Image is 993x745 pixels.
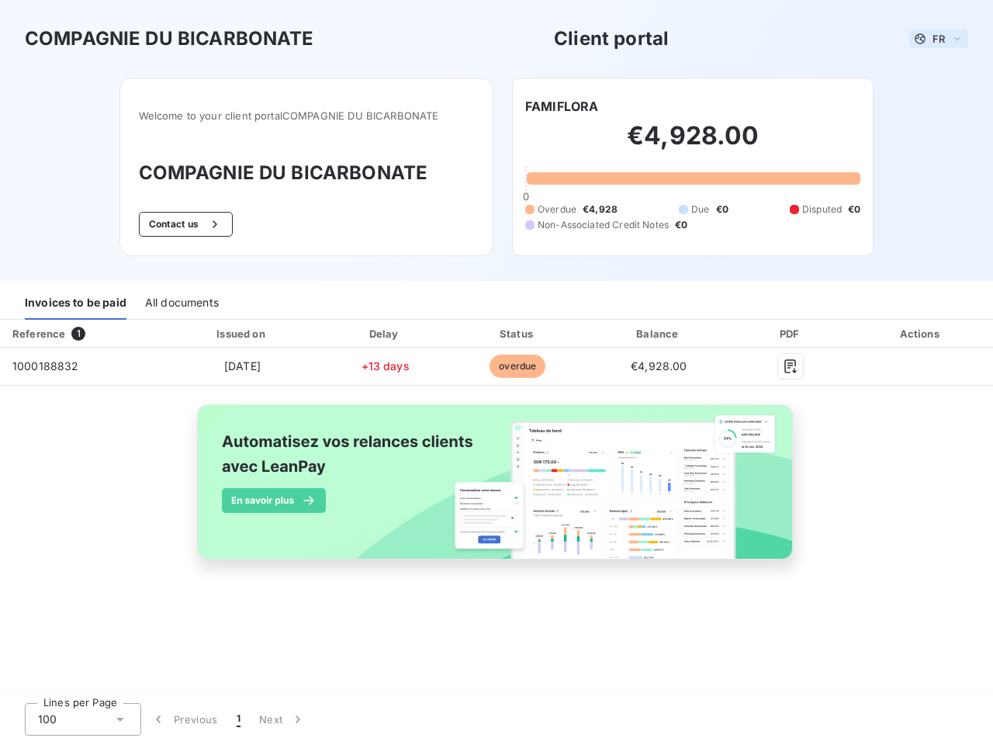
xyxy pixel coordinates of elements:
div: Issued on [168,326,317,341]
span: Due [691,203,709,217]
h2: €4,928.00 [525,120,860,167]
span: €0 [716,203,728,217]
div: Status [453,326,582,341]
span: €4,928.00 [631,359,687,372]
div: PDF [735,326,846,341]
span: [DATE] [224,359,261,372]
div: Delay [324,326,447,341]
div: Actions [852,326,990,341]
button: Previous [141,703,227,736]
button: 1 [227,703,250,736]
button: Contact us [139,212,233,237]
span: Overdue [538,203,576,217]
span: Welcome to your client portal COMPAGNIE DU BICARBONATE [139,109,474,122]
h3: COMPAGNIE DU BICARBONATE [139,159,474,187]
span: 0 [523,190,529,203]
span: €0 [848,203,860,217]
div: Reference [12,327,65,340]
span: 1 [237,712,240,727]
div: Invoices to be paid [25,287,126,320]
span: 1000188832 [12,359,79,372]
span: +13 days [362,359,410,372]
span: €0 [675,218,687,232]
div: All documents [145,287,219,320]
span: Disputed [802,203,842,217]
span: Non-Associated Credit Notes [538,218,669,232]
span: 100 [38,712,57,727]
h3: Client portal [554,25,669,53]
span: overdue [490,355,545,378]
h6: FAMIFLORA [525,97,598,116]
div: Balance [589,326,730,341]
button: Next [250,703,315,736]
span: FR [932,33,945,45]
span: 1 [71,327,85,341]
h3: COMPAGNIE DU BICARBONATE [25,25,314,53]
span: €4,928 [583,203,618,217]
img: banner [183,395,810,586]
